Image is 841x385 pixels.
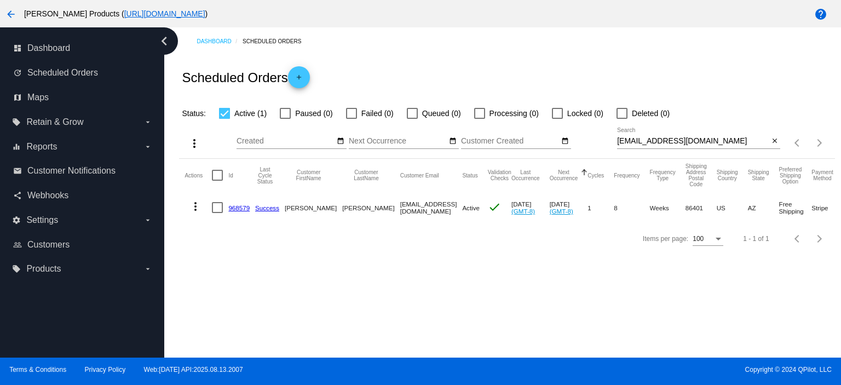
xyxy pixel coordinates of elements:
[814,8,827,21] mat-icon: help
[144,366,243,373] a: Web:[DATE] API:2025.08.13.2007
[809,132,831,154] button: Next page
[243,33,311,50] a: Scheduled Orders
[779,166,802,185] button: Change sorting for PreferredShippingOption
[295,107,332,120] span: Paused (0)
[693,235,723,243] mat-select: Items per page:
[124,9,205,18] a: [URL][DOMAIN_NAME]
[13,93,22,102] i: map
[13,191,22,200] i: share
[255,204,279,211] a: Success
[693,235,704,243] span: 100
[189,200,202,213] mat-icon: more_vert
[13,89,152,106] a: map Maps
[292,73,306,87] mat-icon: add
[143,142,152,151] i: arrow_drop_down
[143,265,152,273] i: arrow_drop_down
[13,44,22,53] i: dashboard
[462,172,477,179] button: Change sorting for Status
[400,172,439,179] button: Change sorting for CustomerEmail
[182,66,309,88] h2: Scheduled Orders
[811,169,833,181] button: Change sorting for PaymentMethod.Type
[228,204,250,211] a: 968579
[13,187,152,204] a: share Webhooks
[462,204,480,211] span: Active
[430,366,832,373] span: Copyright © 2024 QPilot, LLC
[587,192,614,223] mat-cell: 1
[12,118,21,127] i: local_offer
[197,33,243,50] a: Dashboard
[26,215,58,225] span: Settings
[337,137,344,146] mat-icon: date_range
[361,107,394,120] span: Failed (0)
[748,192,779,223] mat-cell: AZ
[27,43,70,53] span: Dashboard
[779,192,812,223] mat-cell: Free Shipping
[550,208,573,215] a: (GMT-8)
[771,137,779,146] mat-icon: close
[12,142,21,151] i: equalizer
[567,107,603,120] span: Locked (0)
[234,107,267,120] span: Active (1)
[13,162,152,180] a: email Customer Notifications
[143,216,152,225] i: arrow_drop_down
[488,200,501,214] mat-icon: check
[182,109,206,118] span: Status:
[686,192,717,223] mat-cell: 86401
[587,172,604,179] button: Change sorting for Cycles
[188,137,201,150] mat-icon: more_vert
[511,192,550,223] mat-cell: [DATE]
[809,228,831,250] button: Next page
[27,93,49,102] span: Maps
[449,137,457,146] mat-icon: date_range
[511,208,535,215] a: (GMT-8)
[13,39,152,57] a: dashboard Dashboard
[155,32,173,50] i: chevron_left
[400,192,463,223] mat-cell: [EMAIL_ADDRESS][DOMAIN_NAME]
[27,166,116,176] span: Customer Notifications
[12,216,21,225] i: settings
[650,169,676,181] button: Change sorting for FrequencyType
[422,107,461,120] span: Queued (0)
[255,166,275,185] button: Change sorting for LastProcessingCycleId
[27,68,98,78] span: Scheduled Orders
[143,118,152,127] i: arrow_drop_down
[13,240,22,249] i: people_outline
[787,132,809,154] button: Previous page
[85,366,126,373] a: Privacy Policy
[13,68,22,77] i: update
[511,169,540,181] button: Change sorting for LastOccurrenceUtc
[9,366,66,373] a: Terms & Conditions
[632,107,670,120] span: Deleted (0)
[342,192,400,223] mat-cell: [PERSON_NAME]
[717,169,738,181] button: Change sorting for ShippingCountry
[13,236,152,254] a: people_outline Customers
[237,137,335,146] input: Created
[748,169,769,181] button: Change sorting for ShippingState
[185,159,212,192] mat-header-cell: Actions
[461,137,560,146] input: Customer Created
[550,192,588,223] mat-cell: [DATE]
[228,172,233,179] button: Change sorting for Id
[614,172,640,179] button: Change sorting for Frequency
[26,142,57,152] span: Reports
[13,166,22,175] i: email
[614,192,649,223] mat-cell: 8
[27,240,70,250] span: Customers
[26,117,83,127] span: Retain & Grow
[561,137,569,146] mat-icon: date_range
[488,159,511,192] mat-header-cell: Validation Checks
[285,169,332,181] button: Change sorting for CustomerFirstName
[24,9,208,18] span: [PERSON_NAME] Products ( )
[13,64,152,82] a: update Scheduled Orders
[285,192,342,223] mat-cell: [PERSON_NAME]
[650,192,686,223] mat-cell: Weeks
[617,137,769,146] input: Search
[787,228,809,250] button: Previous page
[550,169,578,181] button: Change sorting for NextOccurrenceUtc
[342,169,390,181] button: Change sorting for CustomerLastName
[489,107,539,120] span: Processing (0)
[686,163,707,187] button: Change sorting for ShippingPostcode
[4,8,18,21] mat-icon: arrow_back
[349,137,447,146] input: Next Occurrence
[769,136,780,147] button: Clear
